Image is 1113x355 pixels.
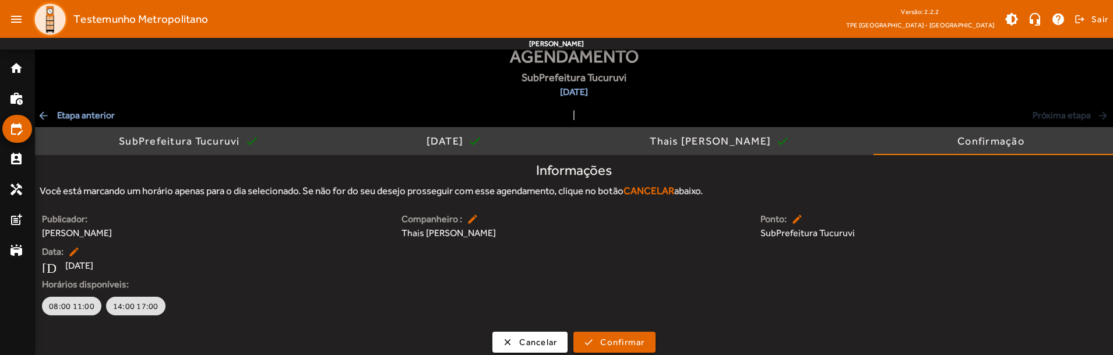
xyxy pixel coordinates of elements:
[40,184,1108,199] div: Você está marcando um horário apenas para o dia selecionado. Se não for do seu desejo prosseguir ...
[37,108,115,122] span: Etapa anterior
[467,213,481,225] mat-icon: edit
[113,300,159,312] span: 14:00 17:00
[42,212,388,226] strong: Publicador:
[846,5,994,19] div: Versão: 2.2.2
[776,134,790,148] mat-icon: check
[42,277,1106,291] strong: Horários disponíveis:
[522,69,626,85] span: SubPrefeitura Tucuruvi
[600,336,644,349] span: Confirmar
[1091,10,1108,29] span: Sair
[28,2,208,37] a: Testemunho Metropolitano
[760,226,1016,240] span: SubPrefeitura Tucuruvi
[492,332,568,353] button: Cancelar
[42,226,388,240] span: [PERSON_NAME]
[519,336,557,349] span: Cancelar
[42,245,64,259] strong: Data:
[401,226,747,240] span: Thais [PERSON_NAME]
[9,152,23,166] mat-icon: perm_contact_calendar
[650,135,776,147] div: Thais [PERSON_NAME]
[9,243,23,257] mat-icon: stadium
[9,213,23,227] mat-icon: post_add
[9,92,23,106] mat-icon: work_history
[49,300,94,312] span: 08:00 11:00
[5,8,28,31] mat-icon: menu
[9,182,23,196] mat-icon: handyman
[33,2,68,37] img: Logo TPE
[510,43,639,69] span: Agendamento
[65,259,93,273] span: [DATE]
[119,135,245,147] div: SubPrefeitura Tucuruvi
[68,246,82,258] mat-icon: edit
[9,61,23,75] mat-icon: home
[573,108,575,122] span: |
[37,110,51,121] mat-icon: arrow_back
[573,332,655,353] button: Confirmar
[624,185,674,196] strong: CANCELAR
[427,135,469,147] div: [DATE]
[468,134,482,148] mat-icon: check
[40,162,1108,179] h4: Informações
[245,134,259,148] mat-icon: check
[42,259,56,273] mat-icon: [DATE]
[846,19,994,31] span: TPE [GEOGRAPHIC_DATA] - [GEOGRAPHIC_DATA]
[9,122,23,136] mat-icon: edit_calendar
[760,212,787,226] strong: Ponto:
[401,212,462,226] strong: Companheiro :
[957,135,1029,147] div: Confirmação
[791,213,805,225] mat-icon: edit
[73,10,208,29] span: Testemunho Metropolitano
[522,85,626,99] span: [DATE]
[1073,10,1108,28] button: Sair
